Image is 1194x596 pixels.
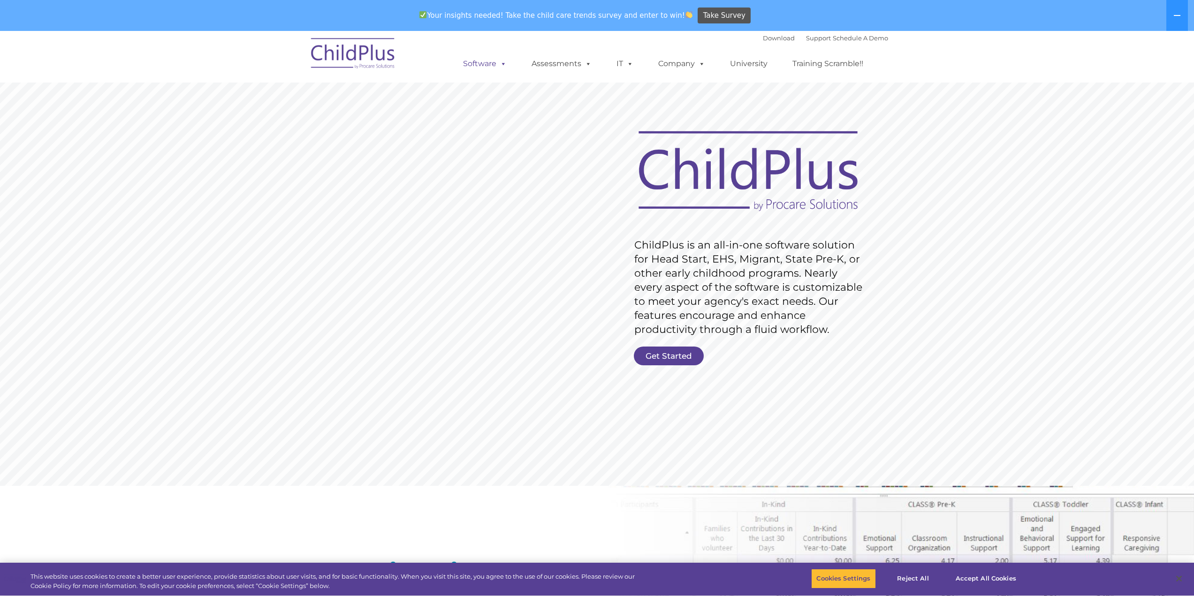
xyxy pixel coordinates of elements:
img: ✅ [419,11,426,18]
h1: What is ChildPlus? [313,561,590,584]
span: Take Survey [703,8,745,24]
a: Company [649,54,715,73]
rs-layer: ChildPlus is an all-in-one software solution for Head Start, EHS, Migrant, State Pre-K, or other ... [634,238,867,337]
button: Reject All [884,569,943,588]
button: Accept All Cookies [951,569,1021,588]
img: 👏 [685,11,692,18]
a: Download [763,34,795,42]
a: Software [454,54,516,73]
a: Support [806,34,831,42]
a: University [721,54,777,73]
a: Training Scramble!! [783,54,873,73]
a: Get Started [634,347,704,365]
span: Your insights needed! Take the child care trends survey and enter to win! [416,6,697,24]
a: Schedule A Demo [833,34,888,42]
div: This website uses cookies to create a better user experience, provide statistics about user visit... [30,572,657,590]
button: Close [1169,568,1189,589]
font: | [763,34,888,42]
a: Take Survey [698,8,751,24]
a: IT [607,54,643,73]
a: Assessments [522,54,601,73]
img: ChildPlus by Procare Solutions [306,31,400,78]
button: Cookies Settings [811,569,875,588]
